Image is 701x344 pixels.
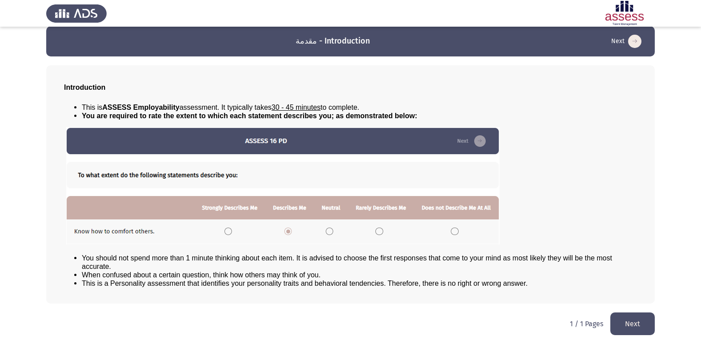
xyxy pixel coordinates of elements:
img: Assess Talent Management logo [46,1,107,26]
img: Assessment logo of ASSESS Employability - EBI [594,1,655,26]
p: 1 / 1 Pages [570,320,603,328]
button: load next page [610,312,655,335]
span: Introduction [64,84,105,91]
span: This is assessment. It typically takes to complete. [82,104,359,111]
span: You are required to rate the extent to which each statement describes you; as demonstrated below: [82,112,417,120]
span: This is a Personality assessment that identifies your personality traits and behavioral tendencie... [82,280,528,287]
h3: مقدمة - Introduction [296,36,370,47]
u: 30 - 45 minutes [272,104,320,111]
span: You should not spend more than 1 minute thinking about each item. It is advised to choose the fir... [82,254,612,270]
span: When confused about a certain question, think how others may think of you. [82,271,320,279]
b: ASSESS Employability [102,104,179,111]
button: load next page [609,34,644,48]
